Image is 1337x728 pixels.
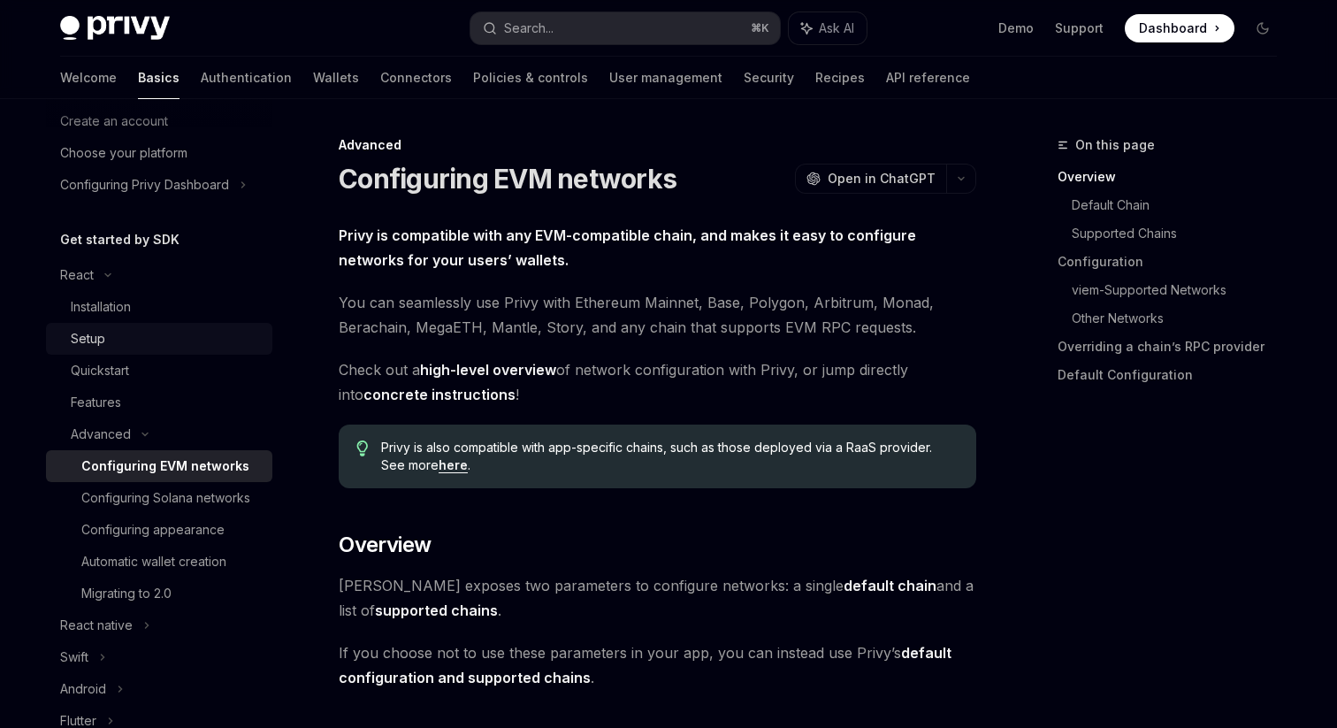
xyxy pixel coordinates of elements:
[1249,14,1277,42] button: Toggle dark mode
[201,57,292,99] a: Authentication
[844,577,936,594] strong: default chain
[375,602,498,620] a: supported chains
[313,57,359,99] a: Wallets
[1075,134,1155,156] span: On this page
[473,57,588,99] a: Policies & controls
[1072,276,1291,304] a: viem-Supported Networks
[339,357,976,407] span: Check out a of network configuration with Privy, or jump directly into !
[339,163,676,195] h1: Configuring EVM networks
[1055,19,1104,37] a: Support
[744,57,794,99] a: Security
[844,577,936,595] a: default chain
[1072,191,1291,219] a: Default Chain
[339,226,916,269] strong: Privy is compatible with any EVM-compatible chain, and makes it easy to configure networks for yo...
[46,450,272,482] a: Configuring EVM networks
[998,19,1034,37] a: Demo
[339,290,976,340] span: You can seamlessly use Privy with Ethereum Mainnet, Base, Polygon, Arbitrum, Monad, Berachain, Me...
[339,531,431,559] span: Overview
[789,12,867,44] button: Ask AI
[60,16,170,41] img: dark logo
[81,487,250,509] div: Configuring Solana networks
[60,647,88,668] div: Swift
[60,678,106,700] div: Android
[375,602,498,619] strong: supported chains
[356,441,369,456] svg: Tip
[71,296,131,318] div: Installation
[46,323,272,355] a: Setup
[439,457,468,473] a: here
[470,12,780,44] button: Search...⌘K
[81,456,249,477] div: Configuring EVM networks
[60,57,117,99] a: Welcome
[46,355,272,387] a: Quickstart
[71,328,105,349] div: Setup
[815,57,865,99] a: Recipes
[828,170,936,188] span: Open in ChatGPT
[1058,333,1291,361] a: Overriding a chain’s RPC provider
[71,392,121,413] div: Features
[1058,163,1291,191] a: Overview
[60,229,180,250] h5: Get started by SDK
[380,57,452,99] a: Connectors
[71,424,131,445] div: Advanced
[420,361,556,379] a: high-level overview
[46,482,272,514] a: Configuring Solana networks
[1139,19,1207,37] span: Dashboard
[363,386,516,404] a: concrete instructions
[381,439,959,474] span: Privy is also compatible with app-specific chains, such as those deployed via a RaaS provider. Se...
[81,551,226,572] div: Automatic wallet creation
[46,514,272,546] a: Configuring appearance
[1072,219,1291,248] a: Supported Chains
[138,57,180,99] a: Basics
[1058,248,1291,276] a: Configuration
[339,573,976,623] span: [PERSON_NAME] exposes two parameters to configure networks: a single and a list of .
[60,142,187,164] div: Choose your platform
[46,578,272,609] a: Migrating to 2.0
[1072,304,1291,333] a: Other Networks
[1125,14,1234,42] a: Dashboard
[609,57,722,99] a: User management
[339,136,976,154] div: Advanced
[60,174,229,195] div: Configuring Privy Dashboard
[819,19,854,37] span: Ask AI
[60,264,94,286] div: React
[46,546,272,578] a: Automatic wallet creation
[751,21,769,35] span: ⌘ K
[886,57,970,99] a: API reference
[795,164,946,194] button: Open in ChatGPT
[60,615,133,636] div: React native
[1058,361,1291,389] a: Default Configuration
[81,583,172,604] div: Migrating to 2.0
[339,640,976,690] span: If you choose not to use these parameters in your app, you can instead use Privy’s .
[81,519,225,540] div: Configuring appearance
[504,18,554,39] div: Search...
[46,137,272,169] a: Choose your platform
[46,387,272,418] a: Features
[71,360,129,381] div: Quickstart
[46,291,272,323] a: Installation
